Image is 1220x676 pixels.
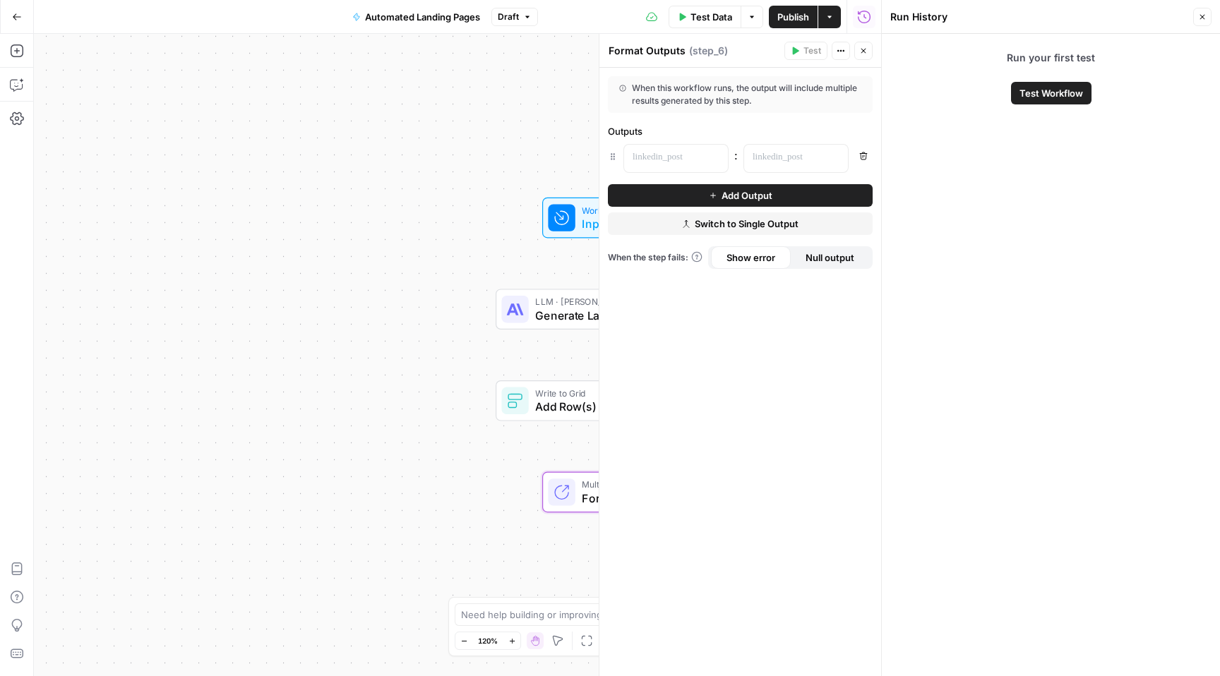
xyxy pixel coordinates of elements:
[478,635,498,646] span: 120%
[690,10,732,24] span: Test Data
[726,251,775,265] span: Show error
[535,295,713,308] span: LLM · [PERSON_NAME] 4
[1011,82,1092,104] button: Test Workflow
[582,478,665,491] span: Multiple Outputs
[344,6,489,28] button: Automated Landing Pages
[609,44,686,58] textarea: Format Outputs
[791,246,871,269] button: Null output
[608,184,873,207] button: Add Output
[669,6,741,28] button: Test Data
[582,203,666,217] span: Workflow
[535,386,712,399] span: Write to Grid
[734,147,738,164] span: :
[365,10,480,24] span: Automated Landing Pages
[769,6,818,28] button: Publish
[608,212,873,235] button: Switch to Single Output
[535,398,712,415] span: Add Row(s) in Grid
[535,307,713,324] span: Generate Landing Page Copy
[496,289,758,330] div: LLM · [PERSON_NAME] 4Generate Landing Page CopyStep 1
[777,10,809,24] span: Publish
[496,472,758,513] div: Multiple OutputsFormat OutputsStep 6
[619,82,861,107] div: When this workflow runs, the output will include multiple results generated by this step.
[608,124,873,138] div: Outputs
[695,217,799,231] span: Switch to Single Output
[806,251,854,265] span: Null output
[722,188,772,203] span: Add Output
[689,44,728,58] span: ( step_6 )
[582,215,666,232] span: Input Settings
[803,44,821,57] span: Test
[784,42,827,60] button: Test
[491,8,538,26] button: Draft
[1019,86,1083,100] span: Test Workflow
[608,251,702,264] a: When the step fails:
[990,34,1112,82] span: Run your first test
[582,490,665,507] span: Format Outputs
[498,11,519,23] span: Draft
[496,380,758,421] div: Write to GridAdd Row(s) in GridStep 5
[496,198,758,239] div: WorkflowInput SettingsInputs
